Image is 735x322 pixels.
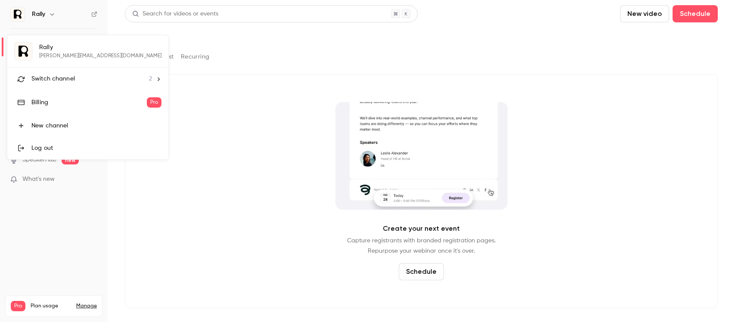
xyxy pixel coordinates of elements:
span: Switch channel [31,74,75,84]
span: 2 [149,74,152,84]
div: Billing [31,98,147,107]
span: Pro [147,97,161,108]
div: New channel [31,121,161,130]
div: Log out [31,144,161,152]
